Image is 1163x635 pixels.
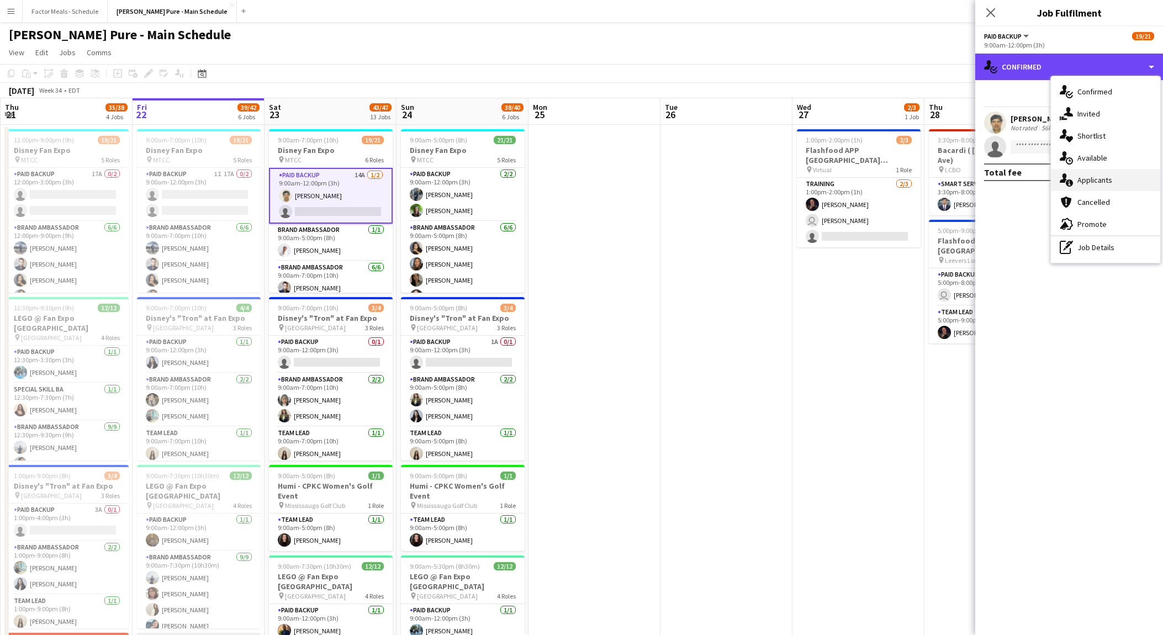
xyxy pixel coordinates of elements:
[68,86,80,94] div: EDT
[137,297,261,461] div: 9:00am-7:00pm (10h)4/4Disney's "Tron" at Fan Expo [GEOGRAPHIC_DATA]3 RolesPaid Backup1/19:00am-12...
[278,562,351,570] span: 9:00am-7:30pm (10h30m)
[237,103,260,112] span: 39/42
[137,168,261,221] app-card-role: Paid Backup1I17A0/29:00am-12:00pm (3h)
[896,136,912,144] span: 2/3
[370,113,391,121] div: 13 Jobs
[269,129,393,293] app-job-card: 9:00am-7:00pm (10h)19/21Disney Fan Expo MTCC6 RolesPaid Backup14A1/29:00am-12:00pm (3h)[PERSON_NA...
[5,221,129,339] app-card-role: Brand Ambassador6/612:00pm-9:00pm (9h)[PERSON_NAME][PERSON_NAME][PERSON_NAME][PERSON_NAME]
[269,373,393,427] app-card-role: Brand Ambassador2/29:00am-7:00pm (10h)[PERSON_NAME][PERSON_NAME]
[1051,125,1160,147] div: Shortlist
[31,45,52,60] a: Edit
[9,47,24,57] span: View
[401,514,525,551] app-card-role: Team Lead1/19:00am-5:00pm (8h)[PERSON_NAME]
[533,102,547,112] span: Mon
[417,324,478,332] span: [GEOGRAPHIC_DATA]
[1132,32,1154,40] span: 19/21
[101,334,120,342] span: 4 Roles
[494,562,516,570] span: 12/12
[1051,81,1160,103] div: Confirmed
[401,373,525,427] app-card-role: Brand Ambassador2/29:00am-5:00pm (8h)[PERSON_NAME][PERSON_NAME]
[368,501,384,510] span: 1 Role
[410,562,480,570] span: 9:00am-5:30pm (8h30m)
[5,168,129,221] app-card-role: Paid Backup17A0/212:00pm-3:00pm (3h)
[278,472,335,480] span: 9:00am-5:00pm (8h)
[233,501,252,510] span: 4 Roles
[1051,169,1160,191] div: Applicants
[401,168,525,221] app-card-role: Paid Backup2/29:00am-12:00pm (3h)[PERSON_NAME][PERSON_NAME]
[5,504,129,541] app-card-role: Paid Backup3A0/11:00pm-4:00pm (3h)
[285,156,302,164] span: MTCC
[153,324,214,332] span: [GEOGRAPHIC_DATA]
[105,103,128,112] span: 35/38
[55,45,80,60] a: Jobs
[21,156,38,164] span: MTCC
[137,465,261,628] div: 9:00am-7:30pm (10h30m)12/12LEGO @ Fan Expo [GEOGRAPHIC_DATA] [GEOGRAPHIC_DATA]4 RolesPaid Backup1...
[146,472,219,480] span: 9:00am-7:30pm (10h30m)
[813,166,832,174] span: Virtual
[3,108,19,121] span: 21
[410,304,467,312] span: 9:00am-5:00pm (8h)
[23,1,108,22] button: Factor Meals - Schedule
[806,136,863,144] span: 1:00pm-2:00pm (1h)
[497,324,516,332] span: 3 Roles
[236,304,252,312] span: 4/4
[135,108,147,121] span: 22
[285,501,345,510] span: Mississauga Golf Club
[153,501,214,510] span: [GEOGRAPHIC_DATA]
[5,595,129,632] app-card-role: Team Lead1/11:00pm-9:00pm (8h)[PERSON_NAME]
[5,346,129,383] app-card-role: Paid Backup1/112:30pm-3:30pm (3h)[PERSON_NAME]
[401,571,525,591] h3: LEGO @ Fan Expo [GEOGRAPHIC_DATA]
[665,102,678,112] span: Tue
[238,113,259,121] div: 6 Jobs
[269,145,393,155] h3: Disney Fan Expo
[269,514,393,551] app-card-role: Team Lead1/19:00am-5:00pm (8h)[PERSON_NAME]
[938,136,1007,144] span: 3:30pm-8:00pm (4h30m)
[401,336,525,373] app-card-role: Paid Backup1A0/19:00am-12:00pm (3h)
[502,113,523,121] div: 6 Jobs
[14,136,74,144] span: 12:00pm-9:00pm (9h)
[401,129,525,293] div: 9:00am-5:00pm (8h)21/21Disney Fan Expo MTCC5 RolesPaid Backup2/29:00am-12:00pm (3h)[PERSON_NAME][...
[5,129,129,293] div: 12:00pm-9:00pm (9h)19/21Disney Fan Expo MTCC5 RolesPaid Backup17A0/212:00pm-3:00pm (3h) Brand Amb...
[98,136,120,144] span: 19/21
[929,220,1053,343] div: 5:00pm-9:00pm (4h)2/2Flashfood APP [GEOGRAPHIC_DATA] [GEOGRAPHIC_DATA], [GEOGRAPHIC_DATA] Leevers...
[417,592,478,600] span: [GEOGRAPHIC_DATA]
[269,313,393,323] h3: Disney's "Tron" at Fan Expo
[5,421,129,590] app-card-role: Brand Ambassador9/912:30pm-9:30pm (9h)[PERSON_NAME][PERSON_NAME]
[9,27,231,43] h1: [PERSON_NAME] Pure - Main Schedule
[5,465,129,628] app-job-card: 1:00pm-9:00pm (8h)3/4Disney's "Tron" at Fan Expo [GEOGRAPHIC_DATA]3 RolesPaid Backup3A0/11:00pm-4...
[137,313,261,323] h3: Disney's "Tron" at Fan Expo
[500,304,516,312] span: 3/4
[365,592,384,600] span: 4 Roles
[663,108,678,121] span: 26
[368,472,384,480] span: 1/1
[1011,114,1069,124] div: [PERSON_NAME]
[1051,191,1160,213] div: Cancelled
[410,136,467,144] span: 9:00am-5:00pm (8h)
[267,108,281,121] span: 23
[905,113,919,121] div: 1 Job
[1011,124,1039,132] div: Not rated
[137,102,147,112] span: Fri
[984,32,1030,40] button: Paid Backup
[137,481,261,501] h3: LEGO @ Fan Expo [GEOGRAPHIC_DATA]
[146,304,207,312] span: 9:00am-7:00pm (10h)
[797,102,811,112] span: Wed
[362,562,384,570] span: 12/12
[269,297,393,461] app-job-card: 9:00am-7:00pm (10h)3/4Disney's "Tron" at Fan Expo [GEOGRAPHIC_DATA]3 RolesPaid Backup0/19:00am-12...
[106,113,127,121] div: 4 Jobs
[21,334,82,342] span: [GEOGRAPHIC_DATA]
[269,336,393,373] app-card-role: Paid Backup0/19:00am-12:00pm (3h)
[269,465,393,551] app-job-card: 9:00am-5:00pm (8h)1/1Humi - CPKC Women's Golf Event Mississauga Golf Club1 RoleTeam Lead1/19:00am...
[927,108,943,121] span: 28
[929,145,1053,165] h3: Bacardi ( [PERSON_NAME] Ave)
[797,145,921,165] h3: Flashfood APP [GEOGRAPHIC_DATA] [GEOGRAPHIC_DATA], [GEOGRAPHIC_DATA] Training
[401,481,525,501] h3: Humi - CPKC Women's Golf Event
[1051,103,1160,125] div: Invited
[1051,147,1160,169] div: Available
[137,373,261,427] app-card-role: Brand Ambassador2/29:00am-7:00pm (10h)[PERSON_NAME][PERSON_NAME]
[137,221,261,339] app-card-role: Brand Ambassador6/69:00am-7:00pm (10h)[PERSON_NAME][PERSON_NAME][PERSON_NAME][PERSON_NAME]
[401,145,525,155] h3: Disney Fan Expo
[230,136,252,144] span: 19/21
